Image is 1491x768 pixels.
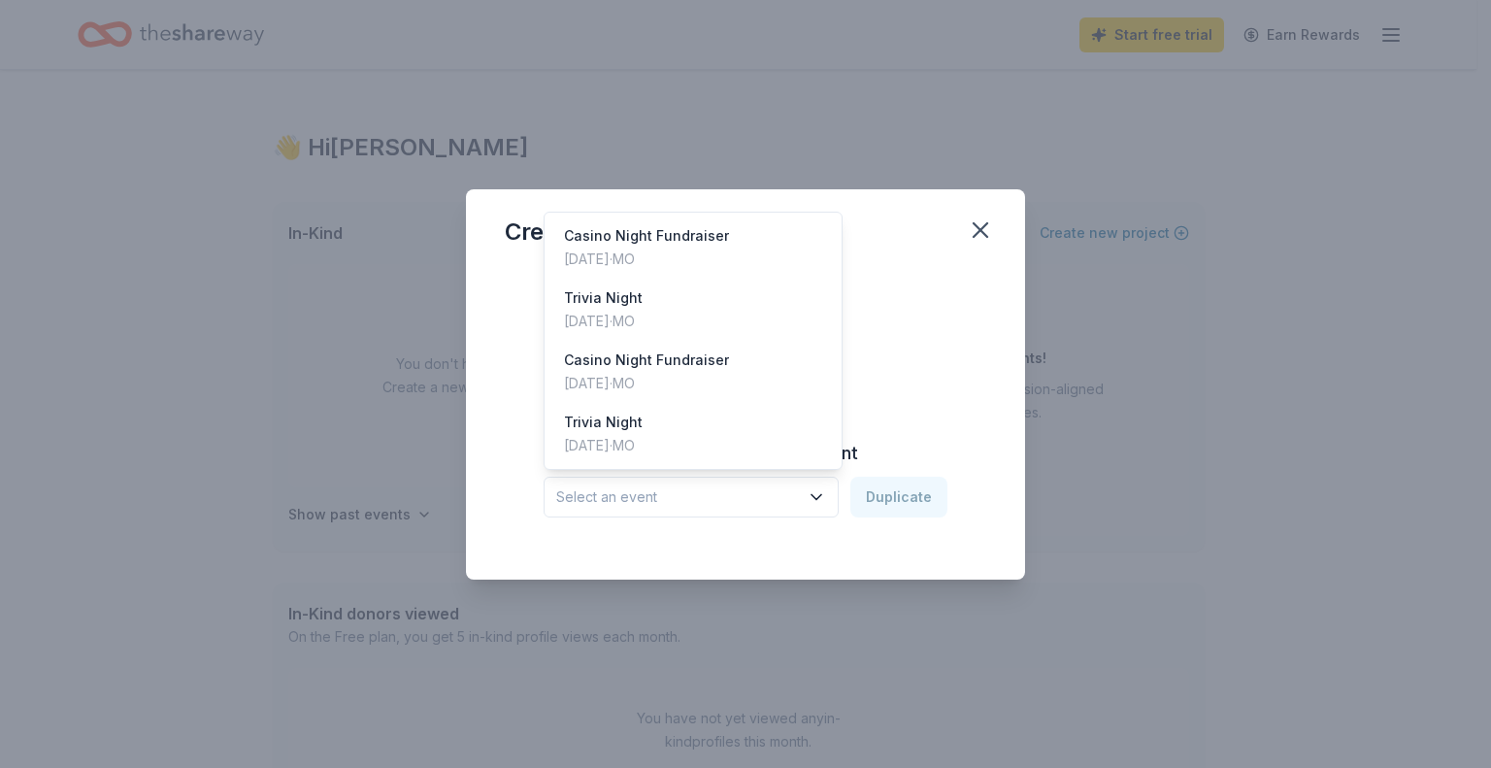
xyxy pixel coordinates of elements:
[544,212,843,470] div: Select an event
[564,286,643,310] div: Trivia Night
[564,224,729,248] div: Casino Night Fundraiser
[564,349,729,372] div: Casino Night Fundraiser
[564,310,643,333] div: [DATE] · MO
[564,434,643,457] div: [DATE] · MO
[556,485,799,509] span: Select an event
[564,248,729,271] div: [DATE] · MO
[544,477,839,518] button: Select an event
[564,372,729,395] div: [DATE] · MO
[564,411,643,434] div: Trivia Night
